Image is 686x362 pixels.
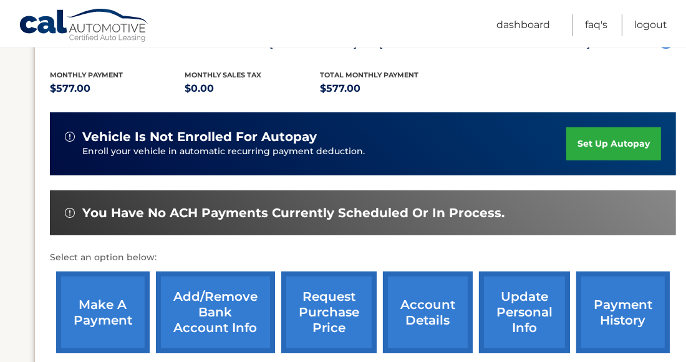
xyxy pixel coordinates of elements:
p: $577.00 [50,80,185,97]
img: alert-white.svg [65,208,75,218]
span: Monthly sales Tax [185,71,262,79]
a: make a payment [56,271,150,353]
a: account details [383,271,473,353]
span: Monthly Payment [50,71,123,79]
img: alert-white.svg [65,132,75,142]
span: You have no ACH payments currently scheduled or in process. [82,205,505,221]
span: vehicle is not enrolled for autopay [82,129,317,145]
a: request purchase price [281,271,377,353]
a: update personal info [479,271,570,353]
a: payment history [576,271,670,353]
a: Logout [634,14,667,36]
a: set up autopay [566,127,661,160]
p: Enroll your vehicle in automatic recurring payment deduction. [82,145,566,159]
a: Dashboard [496,14,550,36]
p: $0.00 [185,80,321,97]
a: Cal Automotive [19,8,150,44]
a: FAQ's [585,14,607,36]
a: Add/Remove bank account info [156,271,275,353]
p: $577.00 [320,80,455,97]
span: Total Monthly Payment [320,71,418,79]
p: Select an option below: [50,250,676,265]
